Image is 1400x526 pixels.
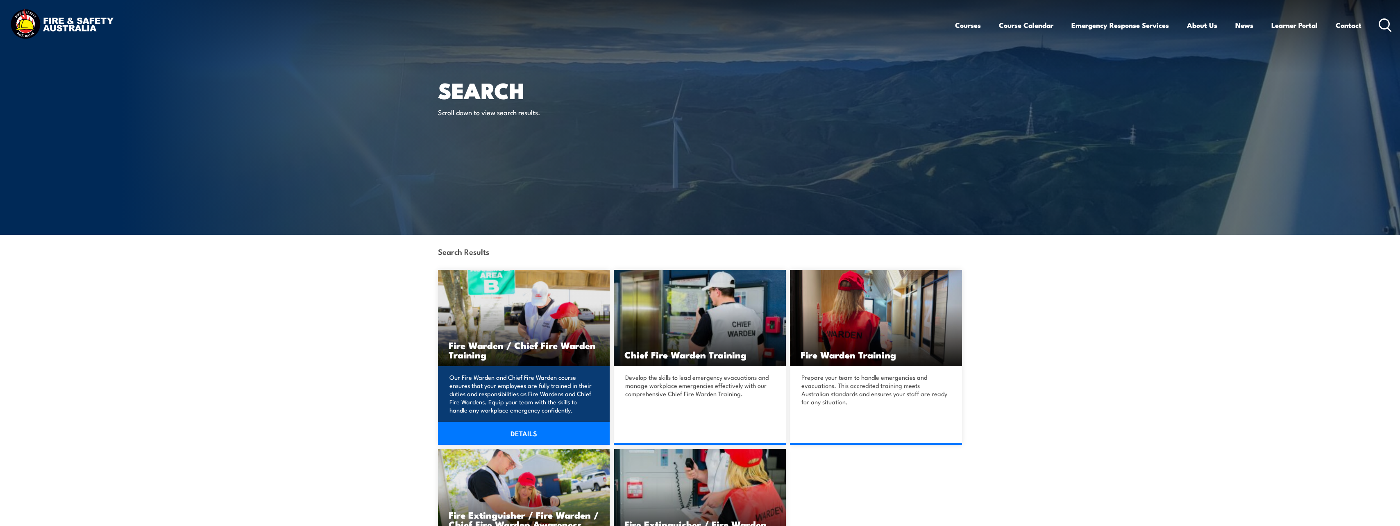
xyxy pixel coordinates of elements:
p: Develop the skills to lead emergency evacuations and manage workplace emergencies effectively wit... [625,373,772,398]
img: Fire Warden and Chief Fire Warden Training [438,270,610,366]
a: Fire Warden / Chief Fire Warden Training [438,270,610,366]
strong: Search Results [438,246,489,257]
h3: Fire Warden / Chief Fire Warden Training [449,340,599,359]
h3: Chief Fire Warden Training [624,350,775,359]
a: News [1235,14,1253,36]
a: DETAILS [438,422,610,445]
img: Fire Warden Training [790,270,962,366]
p: Our Fire Warden and Chief Fire Warden course ensures that your employees are fully trained in the... [449,373,596,414]
a: Learner Portal [1271,14,1318,36]
a: Contact [1336,14,1361,36]
p: Scroll down to view search results. [438,107,588,117]
h3: Fire Warden Training [801,350,951,359]
p: Prepare your team to handle emergencies and evacuations. This accredited training meets Australia... [801,373,948,406]
a: Emergency Response Services [1071,14,1169,36]
img: Chief Fire Warden Training [614,270,786,366]
a: About Us [1187,14,1217,36]
a: Courses [955,14,981,36]
h1: Search [438,80,640,100]
a: Course Calendar [999,14,1053,36]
